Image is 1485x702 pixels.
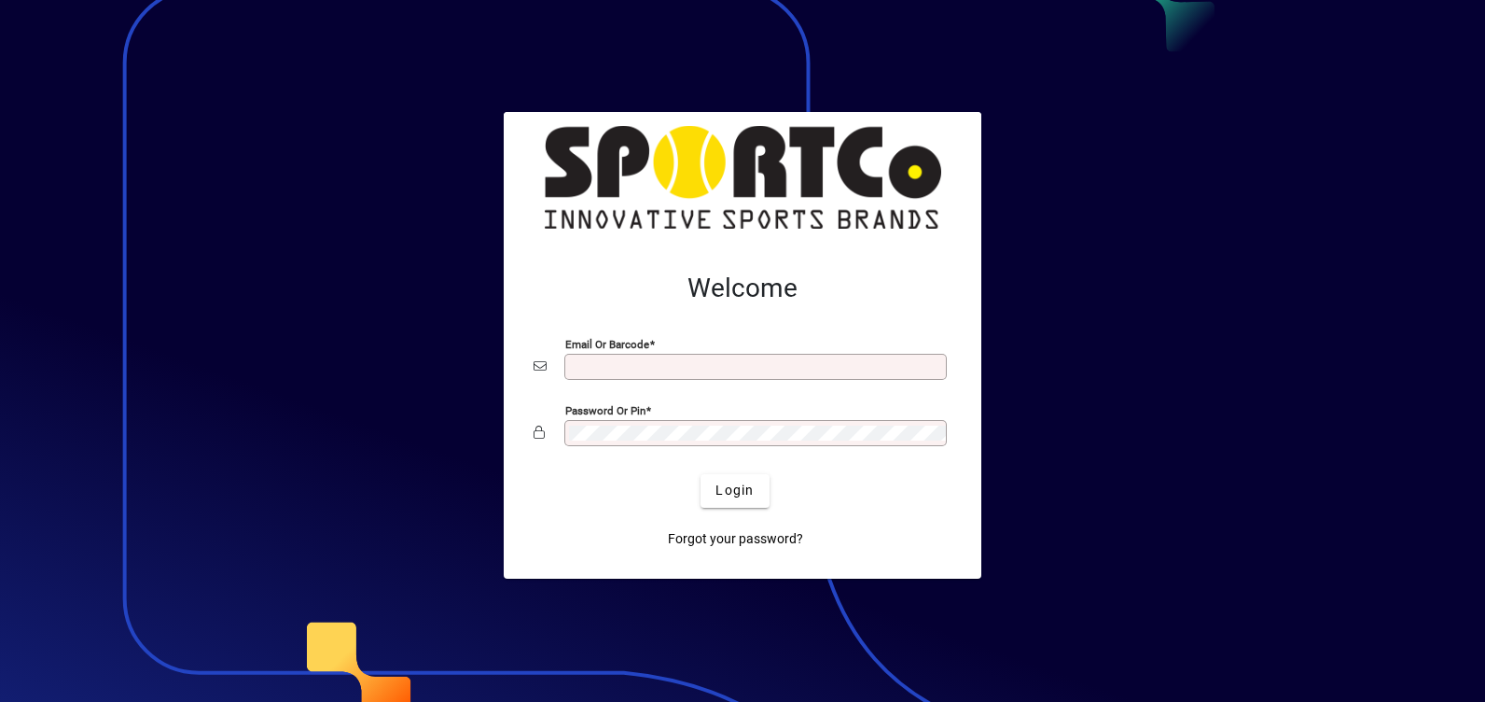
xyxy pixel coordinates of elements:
[534,273,951,304] h2: Welcome
[660,523,811,556] a: Forgot your password?
[565,337,649,350] mat-label: Email or Barcode
[565,403,645,416] mat-label: Password or Pin
[701,474,769,508] button: Login
[715,481,754,500] span: Login
[668,529,803,549] span: Forgot your password?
